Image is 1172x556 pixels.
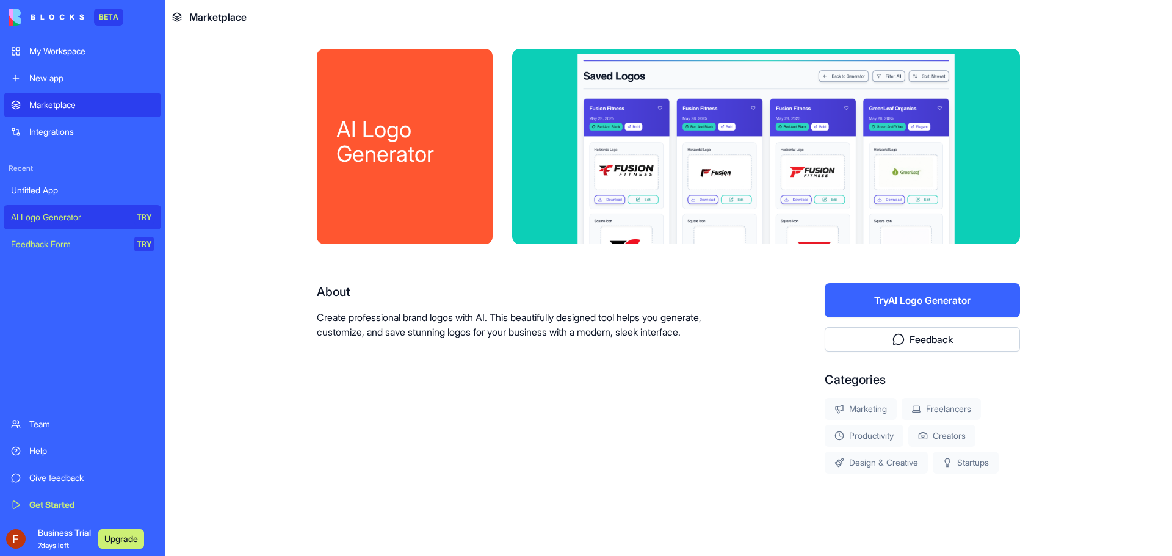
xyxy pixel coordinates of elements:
a: Help [4,439,161,463]
div: Productivity [825,425,903,447]
div: BETA [94,9,123,26]
a: Give feedback [4,466,161,490]
div: TRY [134,237,154,251]
div: Creators [908,425,975,447]
button: Upgrade [98,529,144,549]
div: New app [29,72,154,84]
div: AI Logo Generator [336,117,473,166]
a: Integrations [4,120,161,144]
span: Marketplace [189,10,247,24]
div: Team [29,418,154,430]
span: 7 days left [38,541,69,550]
div: About [317,283,747,300]
div: Untitled App [11,184,154,197]
p: Create professional brand logos with AI. This beautifully designed tool helps you generate, custo... [317,310,747,339]
button: Feedback [825,327,1020,352]
div: Get Started [29,499,154,511]
a: Team [4,412,161,436]
button: TryAI Logo Generator [825,283,1020,317]
div: Help [29,445,154,457]
div: Marketplace [29,99,154,111]
div: Marketing [825,398,897,420]
a: Feedback FormTRY [4,232,161,256]
div: Feedback Form [11,238,126,250]
div: My Workspace [29,45,154,57]
a: My Workspace [4,39,161,63]
div: AI Logo Generator [11,211,126,223]
img: logo [9,9,84,26]
a: BETA [9,9,123,26]
a: AI Logo GeneratorTRY [4,205,161,229]
span: Recent [4,164,161,173]
a: Untitled App [4,178,161,203]
div: Design & Creative [825,452,928,474]
div: Give feedback [29,472,154,484]
span: Business Trial [38,527,91,551]
a: Marketplace [4,93,161,117]
div: TRY [134,210,154,225]
div: Freelancers [902,398,981,420]
div: Categories [825,371,1020,388]
img: ACg8ocKtAtPIbjYaxJex0BpEGzFfZ0V2iGoMPzrgDtBwIeCpstntbrA=s96-c [6,529,26,549]
div: Startups [933,452,999,474]
div: Integrations [29,126,154,138]
a: Get Started [4,493,161,517]
a: New app [4,66,161,90]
